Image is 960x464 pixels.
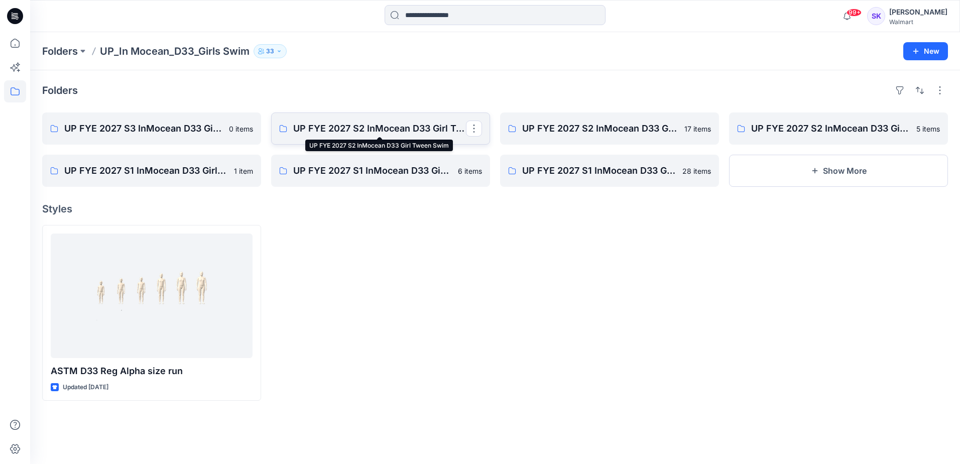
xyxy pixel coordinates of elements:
[63,382,108,393] p: Updated [DATE]
[682,166,711,176] p: 28 items
[42,203,948,215] h4: Styles
[889,18,947,26] div: Walmart
[234,166,253,176] p: 1 item
[100,44,250,58] p: UP_In Mocean_D33_Girls Swim
[42,155,261,187] a: UP FYE 2027 S1 InMocean D33 Girl Swim1 item
[271,112,490,145] a: UP FYE 2027 S2 InMocean D33 Girl Tween Swim
[684,124,711,134] p: 17 items
[500,155,719,187] a: UP FYE 2027 S1 InMocean D33 Girl Fashion Swim28 items
[889,6,947,18] div: [PERSON_NAME]
[867,7,885,25] div: SK
[729,112,948,145] a: UP FYE 2027 S2 InMocean D33 Girl OPP/Swimtex Swim5 items
[64,164,228,178] p: UP FYE 2027 S1 InMocean D33 Girl Swim
[729,155,948,187] button: Show More
[916,124,940,134] p: 5 items
[500,112,719,145] a: UP FYE 2027 S2 InMocean D33 Girl Fashion Swim17 items
[42,44,78,58] a: Folders
[847,9,862,17] span: 99+
[458,166,482,176] p: 6 items
[522,164,676,178] p: UP FYE 2027 S1 InMocean D33 Girl Fashion Swim
[229,124,253,134] p: 0 items
[51,364,253,378] p: ASTM D33 Reg Alpha size run
[42,84,78,96] h4: Folders
[254,44,287,58] button: 33
[751,122,910,136] p: UP FYE 2027 S2 InMocean D33 Girl OPP/Swimtex Swim
[64,122,223,136] p: UP FYE 2027 S3 InMocean D33 Girl Tween Swim
[266,46,274,57] p: 33
[903,42,948,60] button: New
[271,155,490,187] a: UP FYE 2027 S1 InMocean D33 Girl Cover Up Sets Swim6 items
[293,164,452,178] p: UP FYE 2027 S1 InMocean D33 Girl Cover Up Sets Swim
[42,112,261,145] a: UP FYE 2027 S3 InMocean D33 Girl Tween Swim0 items
[522,122,678,136] p: UP FYE 2027 S2 InMocean D33 Girl Fashion Swim
[293,122,466,136] p: UP FYE 2027 S2 InMocean D33 Girl Tween Swim
[51,234,253,358] a: ASTM D33 Reg Alpha size run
